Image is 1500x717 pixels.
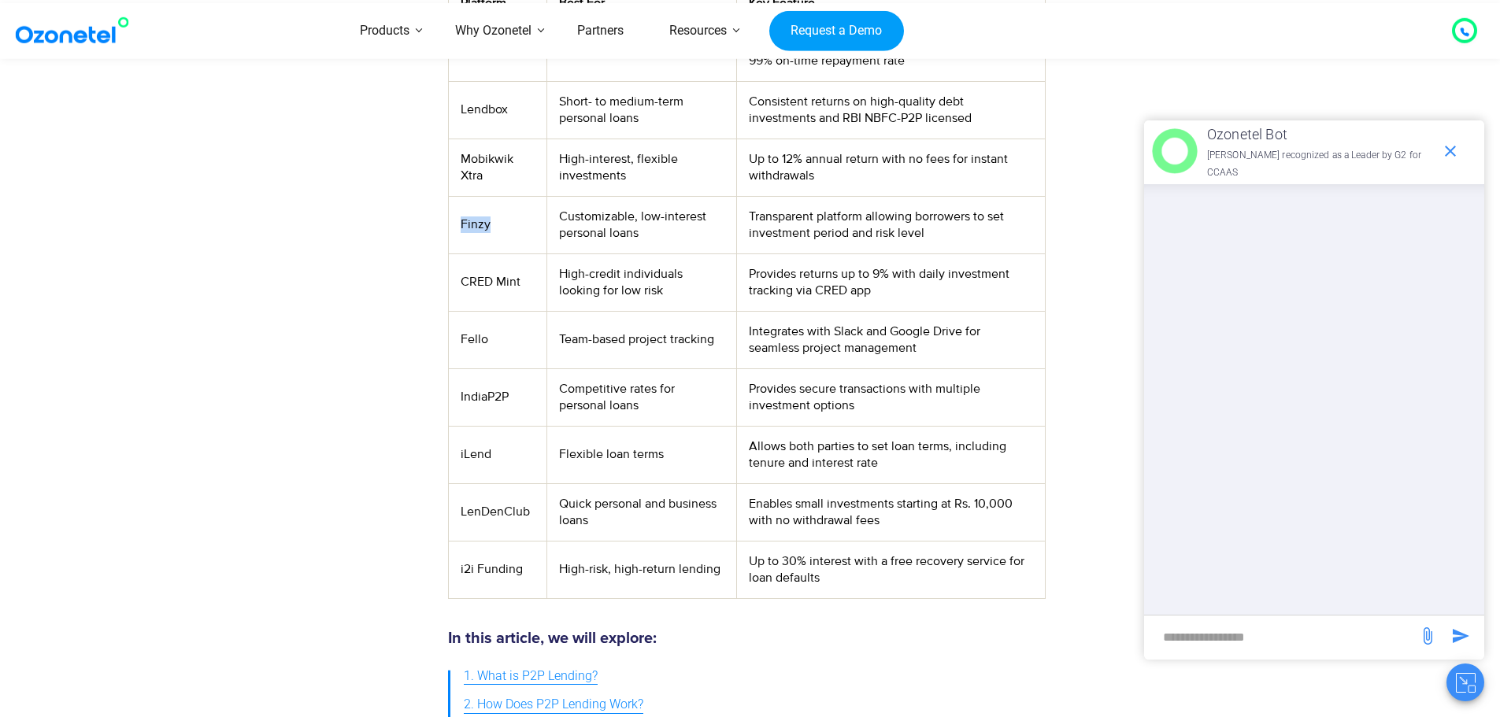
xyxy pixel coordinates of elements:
td: Enables small investments starting at Rs. 10,000 with no withdrawal fees [737,483,1045,541]
td: Finzy [448,196,546,253]
td: Flexible loan terms [547,426,737,483]
button: Close chat [1446,663,1484,701]
td: Customizable, low-interest personal loans [547,196,737,253]
span: 1. What is P2P Lending? [464,665,598,688]
a: Partners [554,3,646,59]
td: Provides secure transactions with multiple investment options [737,368,1045,426]
a: 1. What is P2P Lending? [464,662,598,691]
td: Up to 12% annual return with no fees for instant withdrawals [737,139,1045,196]
td: IndiaP2P [448,368,546,426]
p: [PERSON_NAME] recognized as a Leader by G2 for CCAAS [1207,147,1433,181]
td: Lendbox [448,81,546,139]
td: Provides returns up to 9% with daily investment tracking via CRED app [737,253,1045,311]
td: Fello [448,311,546,368]
span: send message [1412,620,1443,652]
td: iLend [448,426,546,483]
td: Competitive rates for personal loans [547,368,737,426]
td: CRED Mint [448,253,546,311]
td: High-risk, high-return lending [547,541,737,598]
img: header [1152,128,1198,174]
td: Transparent platform allowing borrowers to set investment period and risk level [737,196,1045,253]
td: High-interest, flexible investments [547,139,737,196]
a: Resources [646,3,750,59]
td: Short- to medium-term personal loans [547,81,737,139]
td: Quick personal and business loans [547,483,737,541]
a: Request a Demo [769,10,904,51]
td: Allows both parties to set loan terms, including tenure and interest rate [737,426,1045,483]
h5: In this article, we will explore: [448,630,1046,646]
td: LenDenClub [448,483,546,541]
td: Mobikwik Xtra [448,139,546,196]
span: send message [1445,620,1476,652]
td: Consistent returns on high-quality debt investments and RBI NBFC-P2P licensed [737,81,1045,139]
a: Why Ozonetel [432,3,554,59]
td: Integrates with Slack and Google Drive for seamless project management [737,311,1045,368]
span: 2. How Does P2P Lending Work? [464,693,643,716]
td: High-credit individuals looking for low risk [547,253,737,311]
a: Products [337,3,432,59]
td: Team-based project tracking [547,311,737,368]
td: Up to 30% interest with a free recovery service for loan defaults [737,541,1045,598]
td: i2i Funding [448,541,546,598]
div: new-msg-input [1152,623,1410,652]
p: Ozonetel Bot [1207,122,1433,147]
span: end chat or minimize [1435,135,1466,167]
